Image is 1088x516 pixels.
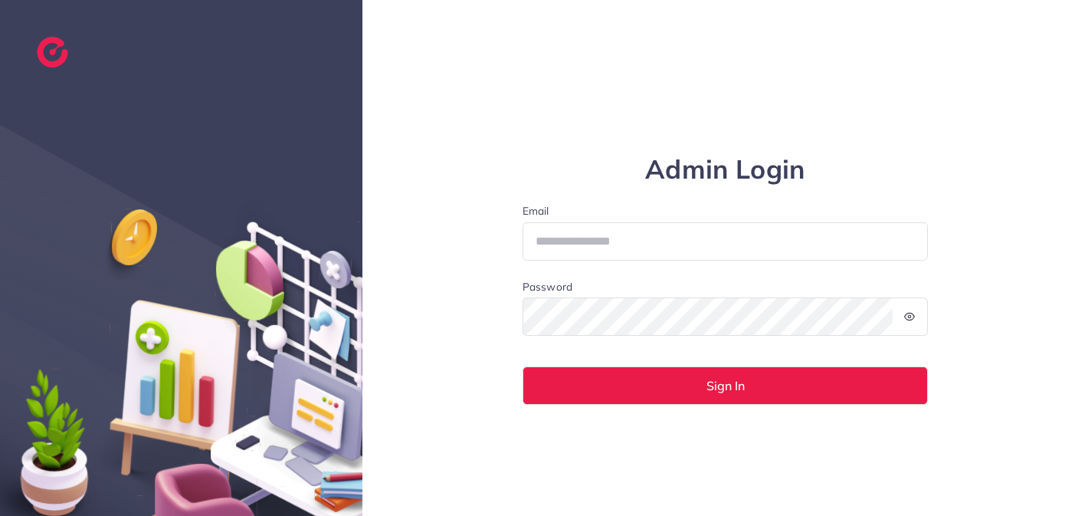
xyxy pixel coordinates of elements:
[523,154,929,186] h1: Admin Login
[523,203,929,219] label: Email
[706,380,745,392] span: Sign In
[523,366,929,405] button: Sign In
[523,279,572,294] label: Password
[37,37,68,67] img: logo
